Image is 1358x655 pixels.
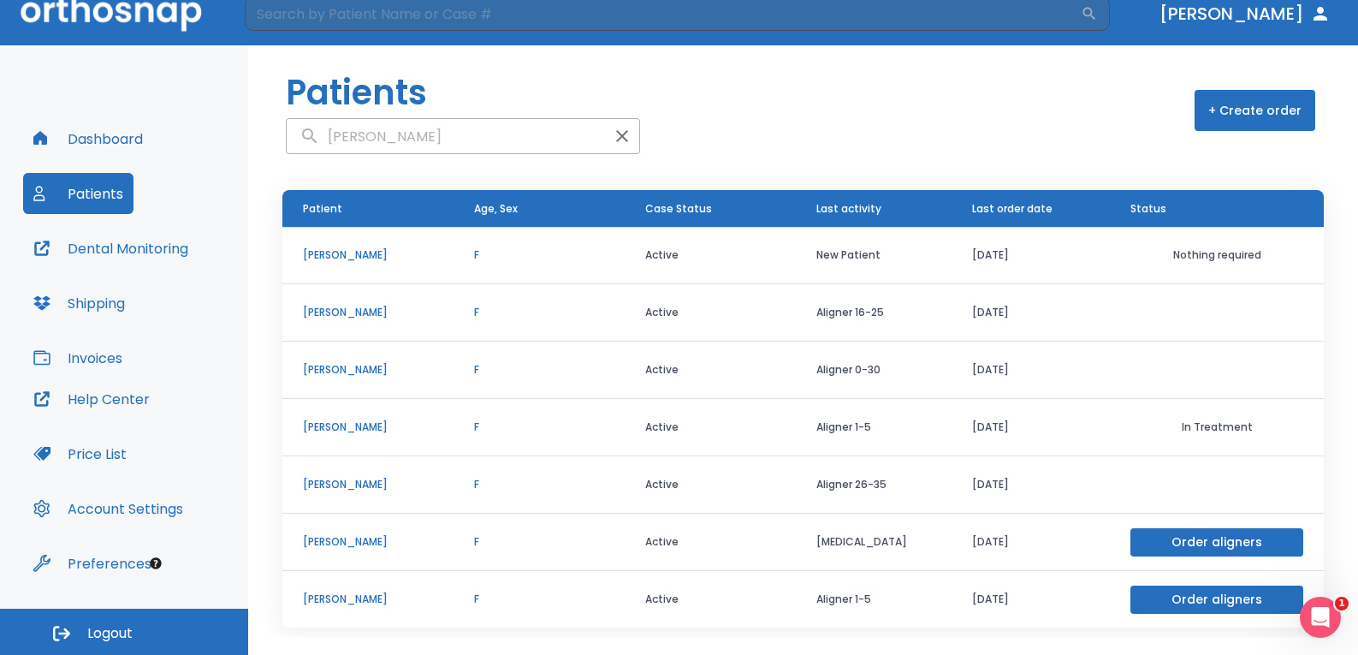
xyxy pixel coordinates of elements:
[474,534,604,550] p: F
[1130,586,1303,614] button: Order aligners
[474,477,604,492] p: F
[303,201,342,217] span: Patient
[796,456,952,514] td: Aligner 26-35
[796,514,952,571] td: [MEDICAL_DATA]
[952,456,1110,514] td: [DATE]
[474,201,518,217] span: Age, Sex
[1130,247,1303,263] p: Nothing required
[625,514,796,571] td: Active
[23,337,133,378] button: Invoices
[796,571,952,628] td: Aligner 1-5
[952,399,1110,456] td: [DATE]
[23,543,162,584] button: Preferences
[972,201,1053,217] span: Last order date
[816,201,881,217] span: Last activity
[1130,201,1166,217] span: Status
[474,305,604,320] p: F
[148,556,163,571] div: Tooltip anchor
[474,592,604,607] p: F
[645,201,712,217] span: Case Status
[474,420,604,435] p: F
[23,228,199,269] button: Dental Monitoring
[303,420,433,435] p: [PERSON_NAME]
[303,477,433,492] p: [PERSON_NAME]
[1335,597,1349,610] span: 1
[625,342,796,399] td: Active
[303,247,433,263] p: [PERSON_NAME]
[952,571,1110,628] td: [DATE]
[1130,528,1303,557] button: Order aligners
[23,488,193,529] button: Account Settings
[23,283,135,324] button: Shipping
[23,378,160,420] button: Help Center
[303,534,433,550] p: [PERSON_NAME]
[1130,420,1303,435] p: In Treatment
[796,227,952,284] td: New Patient
[952,284,1110,342] td: [DATE]
[286,67,427,118] h1: Patients
[303,592,433,607] p: [PERSON_NAME]
[287,120,605,153] input: search
[796,342,952,399] td: Aligner 0-30
[625,456,796,514] td: Active
[796,399,952,456] td: Aligner 1-5
[952,514,1110,571] td: [DATE]
[474,247,604,263] p: F
[952,342,1110,399] td: [DATE]
[625,571,796,628] td: Active
[87,624,133,643] span: Logout
[625,284,796,342] td: Active
[23,118,153,159] button: Dashboard
[474,362,604,378] p: F
[625,227,796,284] td: Active
[23,433,137,474] button: Price List
[625,399,796,456] td: Active
[796,284,952,342] td: Aligner 16-25
[1195,90,1315,131] button: + Create order
[303,305,433,320] p: [PERSON_NAME]
[1300,597,1341,638] iframe: Intercom live chat
[303,362,433,378] p: [PERSON_NAME]
[952,227,1110,284] td: [DATE]
[23,173,133,214] button: Patients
